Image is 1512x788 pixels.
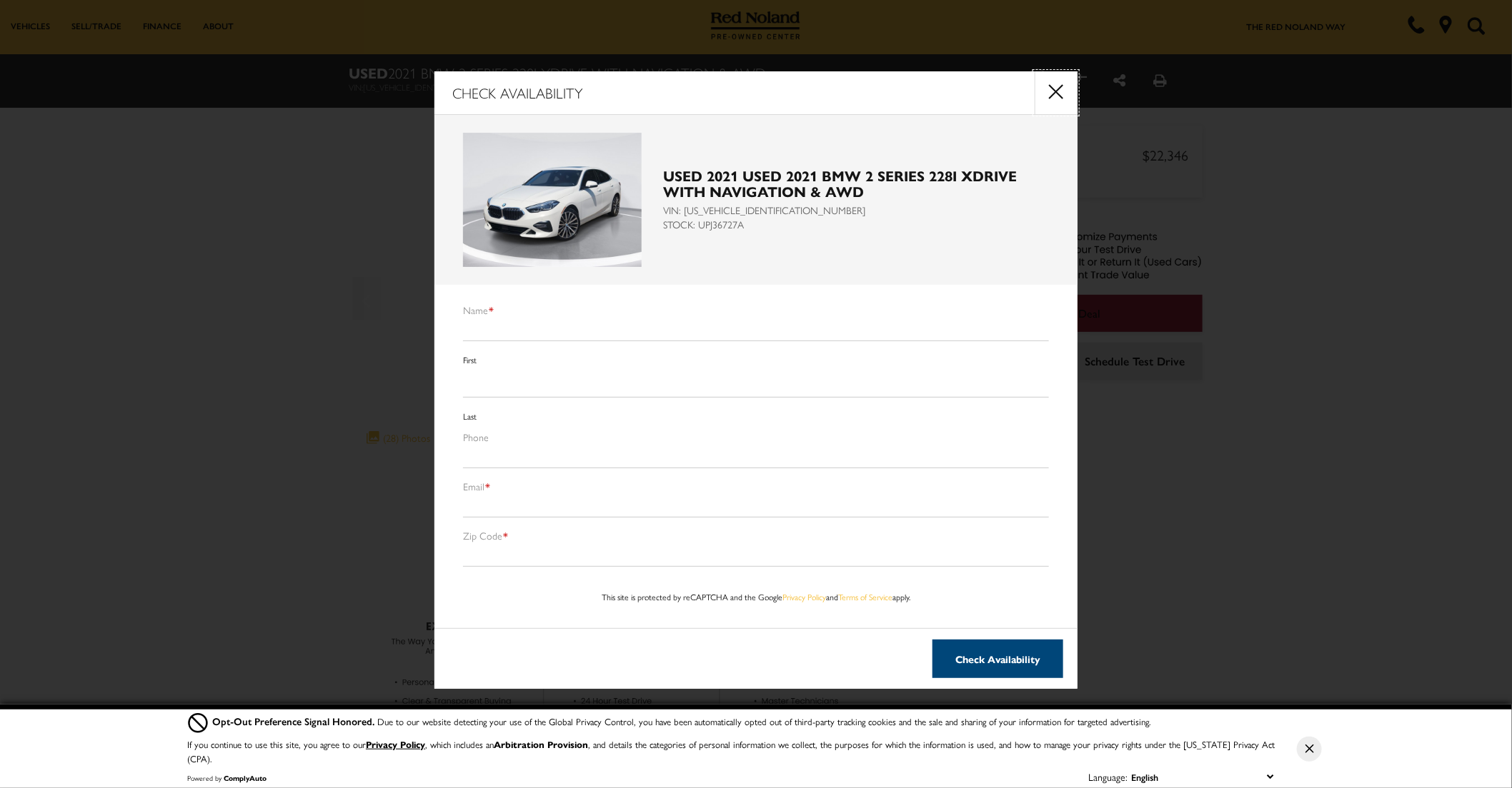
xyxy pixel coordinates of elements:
span: VIN: [US_VEHICLE_IDENTIFICATION_NUMBER] [663,203,1049,217]
h2: Check Availability [452,85,582,101]
span: STOCK: UPJ36727A [663,217,1049,231]
label: Zip Code [463,528,508,542]
button: Close Button [1297,737,1322,762]
input: Last name [463,373,1049,398]
button: close [1035,71,1078,114]
span: Opt-Out Preference Signal Honored . [212,714,377,728]
h2: Used 2021 Used 2021 BMW 2 Series 228i xDrive With Navigation & AWD [663,168,1049,199]
select: Language Select [1128,769,1277,785]
label: Phone [463,430,489,444]
div: Due to our website detecting your use of the Global Privacy Control, you have been automatically ... [212,714,1150,729]
p: If you continue to use this site, you agree to our , which includes an , and details the categori... [187,737,1275,765]
small: This site is protected by reCAPTCHA and the Google and apply. [602,590,910,603]
strong: Arbitration Provision [494,737,588,751]
button: Check Availability [932,640,1063,678]
a: Terms of Service [838,590,892,603]
a: Privacy Policy [782,590,826,603]
label: First [463,353,477,366]
a: Privacy Policy [366,737,425,751]
a: ComplyAuto [224,773,267,783]
div: Powered by [187,774,267,782]
label: Last [463,410,477,423]
label: Name [463,303,494,317]
label: Email [463,479,490,493]
img: 2021 BMW 2 Series 228i xDrive [463,133,642,267]
div: Language: [1088,772,1128,782]
input: First name [463,317,1049,341]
